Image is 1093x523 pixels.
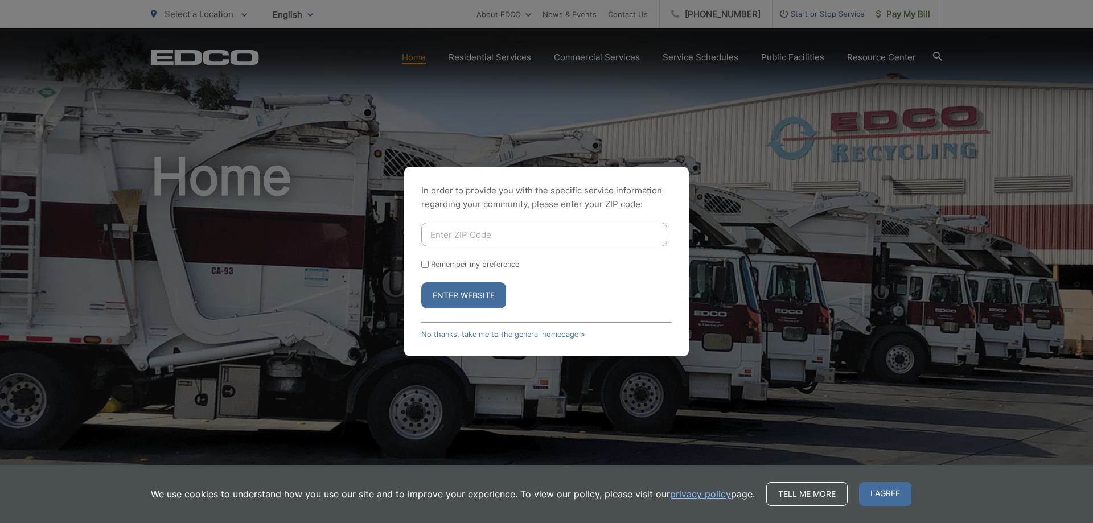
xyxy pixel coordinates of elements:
[421,330,585,339] a: No thanks, take me to the general homepage >
[859,482,911,506] span: I agree
[421,184,672,211] p: In order to provide you with the specific service information regarding your community, please en...
[151,487,755,501] p: We use cookies to understand how you use our site and to improve your experience. To view our pol...
[431,260,519,269] label: Remember my preference
[421,282,506,308] button: Enter Website
[670,487,731,501] a: privacy policy
[421,223,667,246] input: Enter ZIP Code
[766,482,848,506] a: Tell me more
